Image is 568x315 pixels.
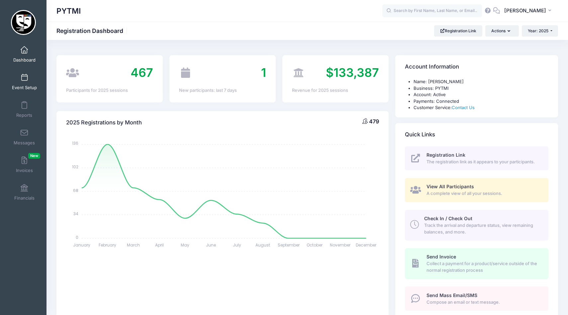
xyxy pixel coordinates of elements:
span: View All Participants [426,184,474,189]
a: InvoicesNew [9,153,40,176]
a: Check In / Check Out Track the arrival and departure status, view remaining balances, and more. [405,210,548,240]
tspan: February [99,242,117,248]
tspan: 0 [76,234,78,240]
a: Registration Link The registration link as it appears to your participants. [405,146,548,171]
span: 1 [261,65,266,80]
span: Messages [14,140,35,146]
a: Dashboard [9,43,40,66]
li: Account: Active [414,91,548,98]
span: $133,387 [326,65,379,80]
a: Send Invoice Collect a payment for a product/service outside of the normal registration process [405,248,548,279]
tspan: April [155,242,164,248]
button: Year: 2025 [522,25,558,37]
li: Customer Service: [414,104,548,111]
a: Registration Link [434,25,482,37]
a: Contact Us [452,105,475,110]
div: Revenue for 2025 sessions [292,87,379,94]
span: Event Setup [12,85,37,90]
a: Send Mass Email/SMS Compose an email or text message. [405,286,548,311]
span: Reports [16,112,32,118]
span: 479 [369,118,379,125]
a: Financials [9,181,40,204]
li: Name: [PERSON_NAME] [414,79,548,85]
img: PYTMI [11,10,36,35]
span: A complete view of all your sessions. [426,190,541,197]
span: Collect a payment for a product/service outside of the normal registration process [426,260,541,273]
tspan: October [307,242,323,248]
div: Participants for 2025 sessions [66,87,153,94]
a: View All Participants A complete view of all your sessions. [405,178,548,202]
tspan: May [181,242,190,248]
h4: 2025 Registrations by Month [66,113,142,132]
span: [PERSON_NAME] [504,7,546,14]
a: Messages [9,125,40,149]
button: [PERSON_NAME] [500,3,558,19]
button: Actions [485,25,519,37]
tspan: December [356,242,377,248]
span: Registration Link [426,152,465,158]
tspan: June [206,242,216,248]
tspan: January [73,242,90,248]
tspan: September [278,242,300,248]
tspan: 34 [73,211,78,217]
span: Year: 2025 [528,28,548,33]
span: Invoices [16,168,33,173]
tspan: March [127,242,140,248]
tspan: 102 [72,164,78,170]
a: Reports [9,98,40,121]
h4: Account Information [405,58,459,77]
span: Check In / Check Out [424,216,472,221]
span: Compose an email or text message. [426,299,541,306]
span: Track the arrival and departure status, view remaining balances, and more. [424,222,541,235]
tspan: 68 [73,187,78,193]
tspan: August [255,242,270,248]
input: Search by First Name, Last Name, or Email... [382,4,482,18]
h1: PYTMI [56,3,81,19]
span: 467 [131,65,153,80]
h4: Quick Links [405,125,435,144]
tspan: July [233,242,241,248]
span: Financials [14,195,35,201]
span: The registration link as it appears to your participants. [426,159,541,165]
div: New participants: last 7 days [179,87,266,94]
span: Dashboard [13,57,36,63]
li: Business: PYTMI [414,85,548,92]
li: Payments: Connected [414,98,548,105]
span: Send Invoice [426,254,456,259]
tspan: 136 [72,140,78,146]
h1: Registration Dashboard [56,27,129,34]
span: New [28,153,40,159]
span: Send Mass Email/SMS [426,292,477,298]
a: Event Setup [9,70,40,93]
tspan: November [330,242,351,248]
